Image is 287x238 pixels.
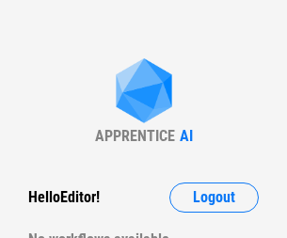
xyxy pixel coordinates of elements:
div: AI [180,127,193,145]
button: Logout [169,182,259,213]
div: Hello Editor ! [28,182,100,213]
span: Logout [193,190,235,205]
img: Apprentice AI [106,58,182,127]
div: APPRENTICE [95,127,175,145]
